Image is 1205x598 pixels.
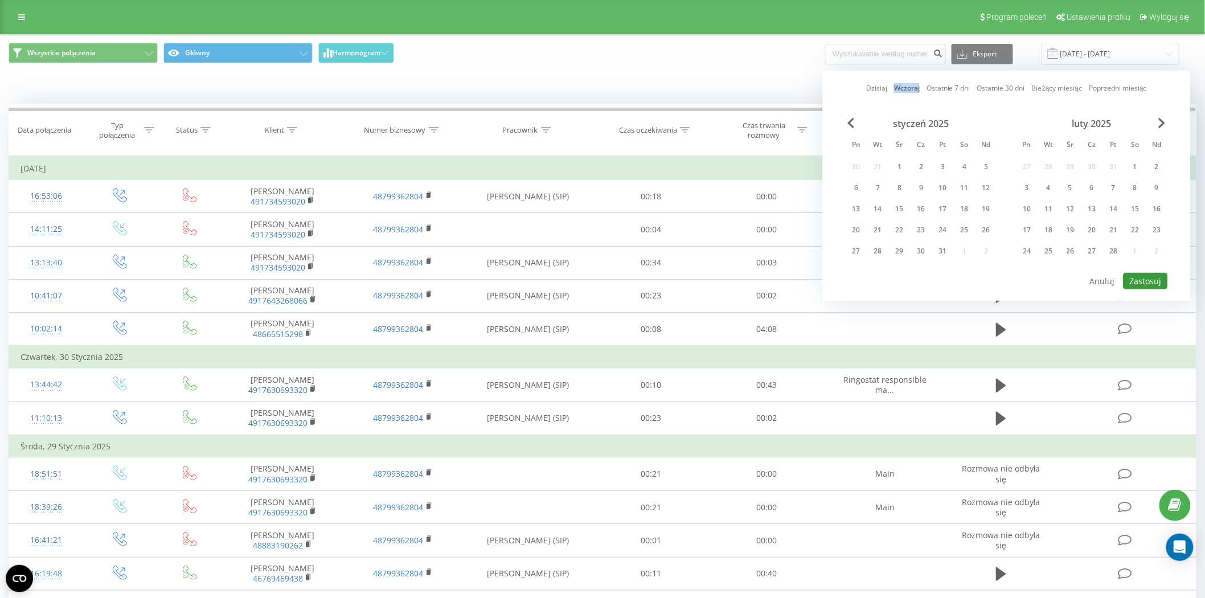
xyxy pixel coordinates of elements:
div: sob 1 lut 2025 [1125,158,1146,175]
div: 3 [1020,181,1035,195]
td: 00:21 [593,457,709,490]
div: 25 [957,223,972,237]
a: 48799362804 [374,191,424,202]
td: 00:04 [593,213,709,246]
div: ndz 2 lut 2025 [1146,158,1168,175]
a: 48799362804 [374,290,424,301]
div: pt 17 sty 2025 [932,200,954,218]
div: 16:41:21 [21,529,72,551]
span: Ustawienia profilu [1067,13,1130,22]
abbr: środa [1062,137,1079,154]
a: 48883190262 [253,540,303,551]
div: 28 [1106,244,1121,259]
td: 00:21 [593,491,709,524]
div: 8 [892,181,907,195]
button: Open CMP widget [6,565,33,592]
td: [PERSON_NAME] [222,402,343,435]
div: sob 8 lut 2025 [1125,179,1146,196]
div: Data połączenia [18,125,71,135]
td: Main [825,457,946,490]
div: pon 10 lut 2025 [1017,200,1038,218]
a: 48799362804 [374,568,424,579]
td: 00:18 [593,180,709,213]
abbr: niedziela [978,137,995,154]
button: Eksport [952,44,1013,64]
div: 21 [871,223,886,237]
div: pt 14 lut 2025 [1103,200,1125,218]
div: 4 [1042,181,1056,195]
div: 21 [1106,223,1121,237]
div: czw 20 lut 2025 [1081,222,1103,239]
td: 00:23 [593,402,709,435]
td: Środa, 29 Stycznia 2025 [9,435,1196,458]
div: pt 10 sty 2025 [932,179,954,196]
td: [PERSON_NAME] [222,279,343,312]
div: czw 23 sty 2025 [911,222,932,239]
div: 14 [871,202,886,216]
button: Harmonogram [318,43,394,63]
abbr: sobota [1127,137,1144,154]
a: 48799362804 [374,502,424,513]
td: 00:10 [593,368,709,402]
div: pon 20 sty 2025 [846,222,867,239]
a: 48665515298 [253,329,303,339]
div: 9 [1150,181,1165,195]
td: 00:11 [593,557,709,590]
a: 46769469438 [253,573,303,584]
div: 12 [1063,202,1078,216]
div: 25 [1042,244,1056,259]
abbr: poniedziałek [1019,137,1036,154]
div: śr 1 sty 2025 [889,158,911,175]
a: 48799362804 [374,323,424,334]
div: 6 [849,181,864,195]
input: Wyszukiwanie według numeru [825,44,946,64]
button: Główny [163,43,313,63]
div: 10:02:14 [21,318,72,340]
span: Rozmowa nie odbyła się [962,497,1040,518]
td: Czwartek, 30 Stycznia 2025 [9,346,1196,368]
div: 5 [979,159,994,174]
td: [DATE] [9,157,1196,180]
div: pon 3 lut 2025 [1017,179,1038,196]
div: wt 14 sty 2025 [867,200,889,218]
div: ndz 9 lut 2025 [1146,179,1168,196]
abbr: sobota [956,137,973,154]
div: 22 [892,223,907,237]
span: Wszystkie połączenia [27,48,96,58]
div: pt 28 lut 2025 [1103,243,1125,260]
div: Open Intercom Messenger [1166,534,1194,561]
td: Main [825,491,946,524]
div: 9 [914,181,929,195]
td: [PERSON_NAME] [222,457,343,490]
div: 20 [849,223,864,237]
td: [PERSON_NAME] [222,524,343,557]
abbr: piątek [935,137,952,154]
td: 00:34 [593,246,709,279]
div: czw 27 lut 2025 [1081,243,1103,260]
td: 00:40 [709,557,825,590]
td: [PERSON_NAME] (SIP) [463,368,593,402]
div: 17 [936,202,950,216]
div: 18:39:26 [21,496,72,518]
abbr: poniedziałek [848,137,865,154]
div: 14:11:25 [21,218,72,240]
abbr: wtorek [870,137,887,154]
div: 14 [1106,202,1121,216]
a: 491734593020 [251,196,305,207]
div: ndz 26 sty 2025 [976,222,997,239]
div: 19 [979,202,994,216]
td: 00:00 [709,213,825,246]
td: 00:00 [709,180,825,213]
abbr: czwartek [1084,137,1101,154]
div: czw 13 lut 2025 [1081,200,1103,218]
div: 11 [1042,202,1056,216]
div: 5 [1063,181,1078,195]
div: 13:13:40 [21,252,72,274]
div: pon 27 sty 2025 [846,243,867,260]
div: 10 [936,181,950,195]
div: pon 17 lut 2025 [1017,222,1038,239]
div: 17 [1020,223,1035,237]
div: śr 5 lut 2025 [1060,179,1081,196]
div: wt 7 sty 2025 [867,179,889,196]
div: pt 3 sty 2025 [932,158,954,175]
